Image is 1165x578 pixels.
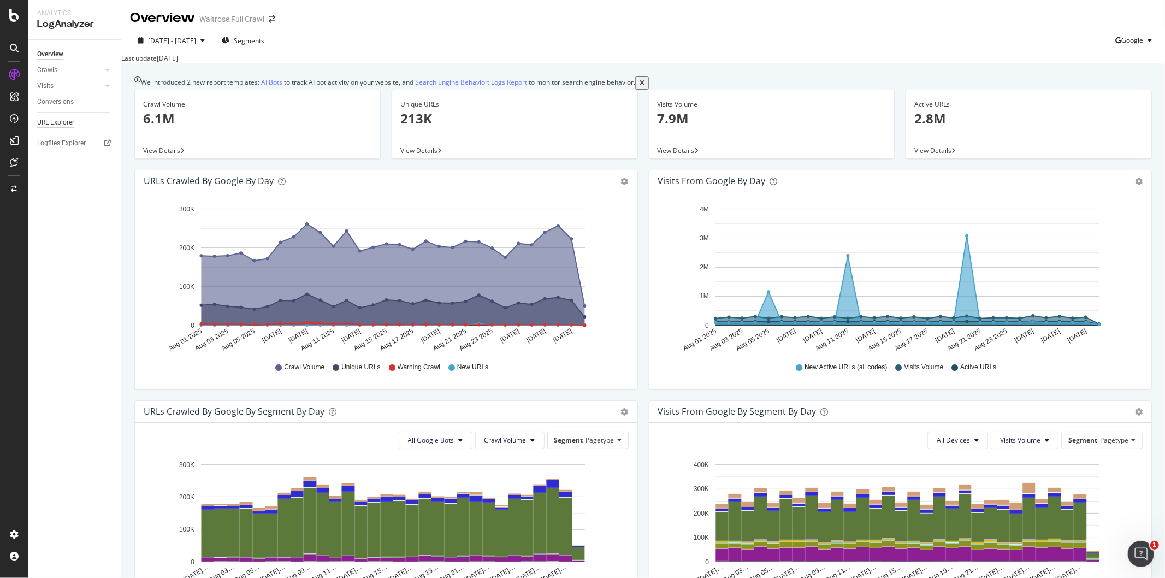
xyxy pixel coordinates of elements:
text: 200K [693,509,708,517]
text: [DATE] [775,327,797,344]
div: Active URLs [914,99,1143,109]
text: 0 [191,558,194,565]
span: View Details [143,146,180,155]
text: Aug 11 2025 [814,327,850,352]
div: URLs Crawled by Google By Segment By Day [144,406,324,417]
p: 6.1M [143,109,372,128]
a: Logfiles Explorer [37,138,113,149]
button: [DATE] - [DATE] [130,36,212,46]
span: [DATE] - [DATE] [148,36,196,45]
button: Crawl Volume [475,432,545,449]
div: Overview [130,9,195,27]
text: 0 [705,321,709,329]
text: Aug 03 2025 [194,327,230,352]
button: All Devices [927,432,988,449]
span: Pagetype [586,435,614,445]
text: Aug 17 2025 [893,327,929,352]
text: [DATE] [1039,327,1061,344]
text: Aug 11 2025 [299,327,335,352]
text: [DATE] [1013,327,1035,344]
text: [DATE] [934,327,956,344]
text: 100K [179,282,194,290]
span: Unique URLs [341,363,380,372]
div: Unique URLs [400,99,629,109]
div: Visits from Google by day [658,175,766,186]
span: View Details [658,146,695,155]
text: Aug 21 2025 [946,327,982,352]
p: 2.8M [914,109,1143,128]
span: Segments [234,36,264,45]
text: Aug 17 2025 [379,327,415,352]
text: [DATE] [802,327,824,344]
text: Aug 23 2025 [458,327,494,352]
div: Visits [37,80,54,92]
text: [DATE] [419,327,441,344]
div: Analytics [37,9,112,18]
div: Crawl Volume [143,99,372,109]
span: View Details [400,146,437,155]
div: Last update [121,54,178,63]
a: Visits [37,80,102,92]
text: Aug 15 2025 [352,327,388,352]
span: View Details [914,146,951,155]
text: 400K [693,461,708,468]
text: 2M [700,263,709,271]
text: Aug 05 2025 [220,327,256,352]
a: Conversions [37,96,113,108]
text: 0 [705,558,709,565]
text: 4M [700,205,709,213]
text: Aug 01 2025 [682,327,718,352]
text: 0 [191,321,194,329]
span: Crawl Volume [484,435,527,445]
text: [DATE] [340,327,362,344]
text: Aug 15 2025 [867,327,903,352]
span: Google [1121,36,1143,45]
div: gear [621,178,629,185]
a: Crawls [37,64,102,76]
p: 213K [400,109,629,128]
div: Visits from Google By Segment By Day [658,406,817,417]
span: New URLs [457,363,488,372]
div: Overview [37,49,63,60]
svg: A chart. [144,201,624,353]
span: Warning Crawl [398,363,440,372]
text: 3M [700,234,709,242]
text: 300K [179,461,194,468]
div: gear [621,408,629,416]
text: [DATE] [499,327,521,344]
button: close banner [635,76,649,89]
button: Google [1115,32,1156,49]
text: Aug 03 2025 [708,327,744,352]
div: gear [1135,178,1143,185]
text: 100K [693,534,708,541]
svg: A chart. [658,201,1138,353]
div: [DATE] [157,54,178,63]
div: URL Explorer [37,117,74,128]
text: Aug 23 2025 [972,327,1008,352]
text: 300K [693,485,708,493]
div: Logfiles Explorer [37,138,86,149]
span: All Devices [937,435,970,445]
span: Crawl Volume [284,363,324,372]
div: Waitrose Full Crawl [199,14,264,25]
div: We introduced 2 new report templates: to track AI bot activity on your website, and to monitor se... [141,76,635,89]
span: 1 [1150,541,1159,550]
text: [DATE] [1066,327,1088,344]
p: 7.9M [658,109,886,128]
iframe: Intercom live chat [1128,541,1154,567]
text: 100K [179,526,194,533]
text: Aug 21 2025 [431,327,468,352]
text: 300K [179,205,194,213]
span: Visits Volume [1000,435,1040,445]
span: All Google Bots [408,435,454,445]
span: Visits Volume [904,363,944,372]
div: Visits Volume [658,99,886,109]
a: Overview [37,49,113,60]
a: Search Engine Behavior: Logs Report [415,76,527,88]
text: [DATE] [854,327,876,344]
text: 200K [179,244,194,251]
text: [DATE] [525,327,547,344]
text: [DATE] [552,327,573,344]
